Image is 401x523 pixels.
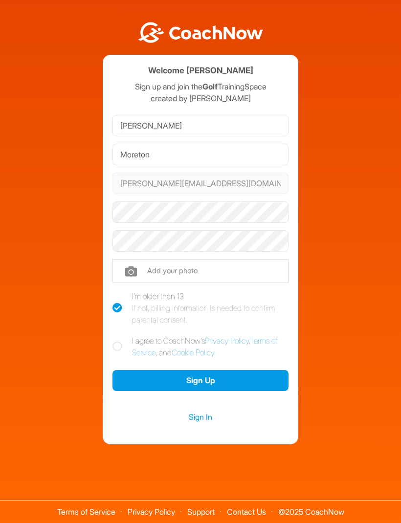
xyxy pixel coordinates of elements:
h4: Welcome [PERSON_NAME] [148,65,253,77]
a: Sign In [112,411,289,423]
a: Terms of Service [132,336,277,357]
div: If not, billing information is needed to confirm parental consent. [132,302,289,326]
p: Sign up and join the TrainingSpace [112,81,289,92]
label: I agree to CoachNow's , , and . [112,335,289,358]
p: created by [PERSON_NAME] [112,92,289,104]
a: Support [187,507,215,517]
div: I'm older than 13 [132,290,289,326]
strong: Golf [202,82,218,91]
input: Last Name [112,144,289,165]
a: Cookie Policy [172,348,214,357]
a: Contact Us [227,507,266,517]
input: Email [112,173,289,194]
input: First Name [112,115,289,136]
span: © 2025 CoachNow [273,501,349,516]
button: Sign Up [112,370,289,391]
a: Privacy Policy [128,507,175,517]
img: BwLJSsUCoWCh5upNqxVrqldRgqLPVwmV24tXu5FoVAoFEpwwqQ3VIfuoInZCoVCoTD4vwADAC3ZFMkVEQFDAAAAAElFTkSuQmCC [137,22,264,43]
a: Privacy Policy [205,336,249,346]
a: Terms of Service [57,507,115,517]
